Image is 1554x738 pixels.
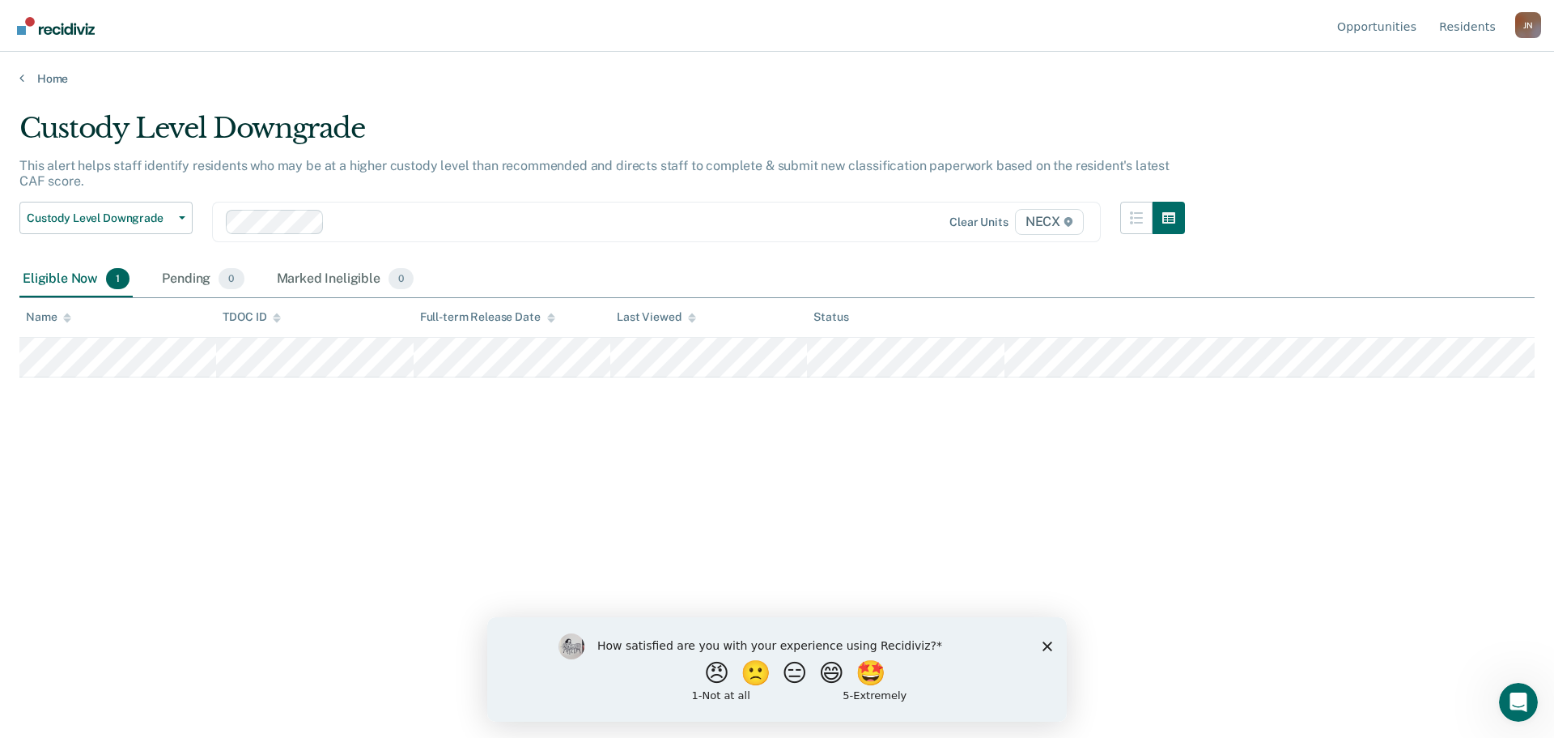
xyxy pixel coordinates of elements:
button: Profile dropdown button [1515,12,1541,38]
iframe: Survey by Kim from Recidiviz [487,617,1067,722]
div: TDOC ID [223,310,281,324]
span: Custody Level Downgrade [27,211,172,225]
div: Pending0 [159,262,247,297]
div: J N [1515,12,1541,38]
p: This alert helps staff identify residents who may be at a higher custody level than recommended a... [19,158,1170,189]
span: 1 [106,268,129,289]
div: Full-term Release Date [420,310,555,324]
button: Custody Level Downgrade [19,202,193,234]
div: Eligible Now1 [19,262,133,297]
div: Marked Ineligible0 [274,262,418,297]
div: Custody Level Downgrade [19,112,1185,158]
span: 0 [388,268,414,289]
iframe: Intercom live chat [1499,683,1538,722]
img: Recidiviz [17,17,95,35]
span: NECX [1015,209,1084,235]
span: 0 [219,268,244,289]
div: Name [26,310,71,324]
div: Status [813,310,848,324]
a: Home [19,71,1535,86]
div: Clear units [949,215,1008,229]
div: Last Viewed [617,310,695,324]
